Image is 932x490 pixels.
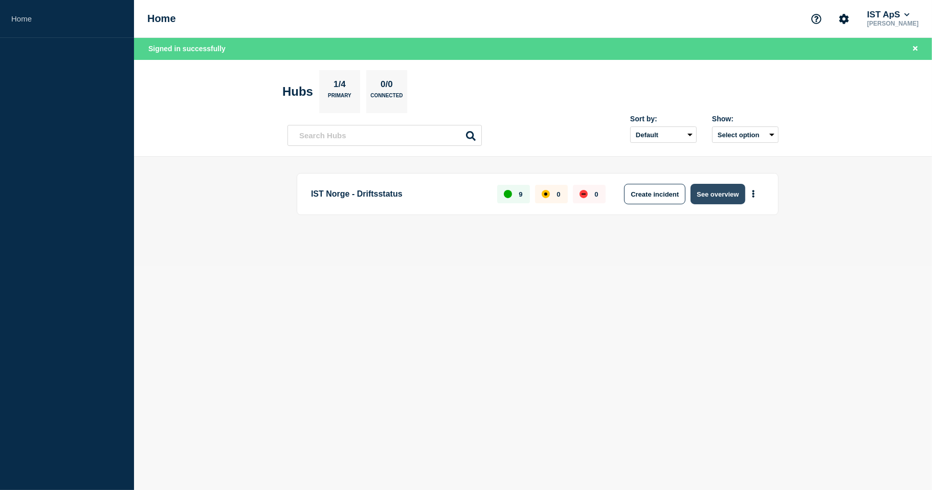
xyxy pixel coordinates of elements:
[624,184,685,204] button: Create incident
[580,190,588,198] div: down
[865,10,912,20] button: IST ApS
[504,190,512,198] div: up
[557,190,560,198] p: 0
[806,8,827,30] button: Support
[148,45,226,53] span: Signed in successfully
[330,79,350,93] p: 1/4
[377,79,397,93] p: 0/0
[865,20,921,27] p: [PERSON_NAME]
[712,126,779,143] button: Select option
[594,190,598,198] p: 0
[370,93,403,103] p: Connected
[147,13,176,25] h1: Home
[282,84,313,99] h2: Hubs
[833,8,855,30] button: Account settings
[712,115,779,123] div: Show:
[630,115,697,123] div: Sort by:
[747,185,760,204] button: More actions
[691,184,745,204] button: See overview
[542,190,550,198] div: affected
[630,126,697,143] select: Sort by
[328,93,351,103] p: Primary
[909,43,922,55] button: Close banner
[519,190,522,198] p: 9
[311,184,485,204] p: IST Norge - Driftsstatus
[287,125,482,146] input: Search Hubs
